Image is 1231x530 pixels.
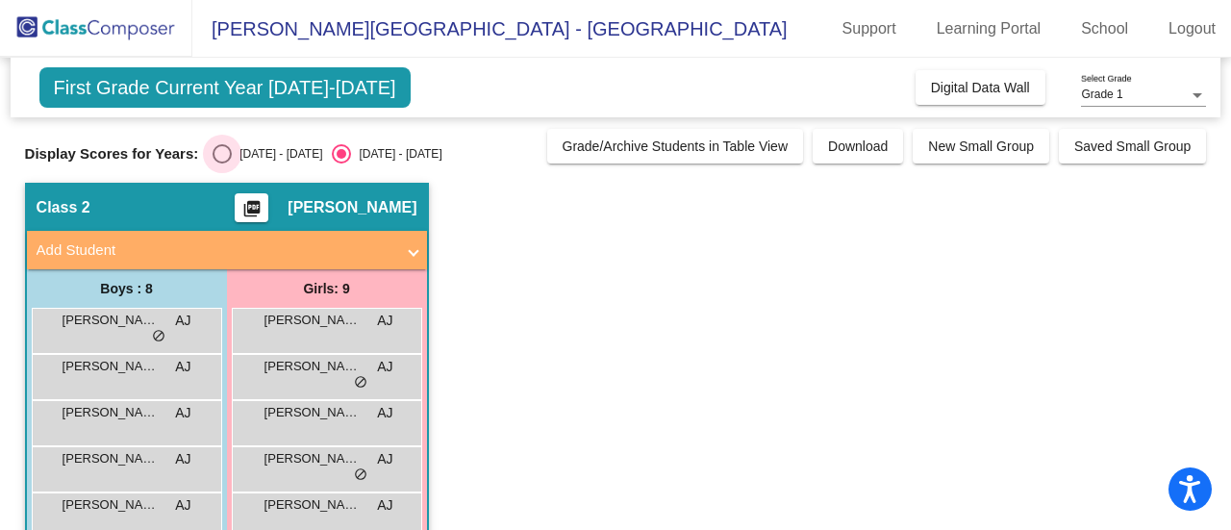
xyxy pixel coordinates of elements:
mat-icon: picture_as_pdf [240,199,264,226]
button: New Small Group [913,129,1049,164]
span: [PERSON_NAME] [63,357,159,376]
span: [PERSON_NAME] [264,449,361,468]
span: AJ [175,449,190,469]
span: Class 2 [37,198,90,217]
span: AJ [377,449,392,469]
span: AJ [175,357,190,377]
span: [PERSON_NAME] [63,495,159,515]
button: Saved Small Group [1059,129,1206,164]
button: Digital Data Wall [916,70,1045,105]
span: First Grade Current Year [DATE]-[DATE] [39,67,411,108]
span: [PERSON_NAME] [264,403,361,422]
mat-expansion-panel-header: Add Student [27,231,427,269]
span: [PERSON_NAME] [264,357,361,376]
span: Saved Small Group [1074,139,1191,154]
span: [PERSON_NAME][GEOGRAPHIC_DATA] - [GEOGRAPHIC_DATA] [192,13,788,44]
span: AJ [175,495,190,516]
span: AJ [377,357,392,377]
div: Boys : 8 [27,269,227,308]
div: Girls: 9 [227,269,427,308]
span: AJ [377,495,392,516]
span: AJ [175,311,190,331]
button: Grade/Archive Students in Table View [547,129,804,164]
span: New Small Group [928,139,1034,154]
span: AJ [377,403,392,423]
a: Logout [1153,13,1231,44]
span: Display Scores for Years: [25,145,199,163]
span: do_not_disturb_alt [354,375,367,391]
a: Support [827,13,912,44]
span: [PERSON_NAME] [63,311,159,330]
span: Grade/Archive Students in Table View [563,139,789,154]
mat-radio-group: Select an option [213,144,441,164]
div: [DATE] - [DATE] [351,145,441,163]
span: do_not_disturb_alt [152,329,165,344]
span: [PERSON_NAME] [288,198,416,217]
a: Learning Portal [921,13,1057,44]
span: [PERSON_NAME] [63,403,159,422]
span: Download [828,139,888,154]
span: Digital Data Wall [931,80,1030,95]
span: AJ [175,403,190,423]
button: Download [813,129,903,164]
span: AJ [377,311,392,331]
button: Print Students Details [235,193,268,222]
span: [PERSON_NAME] [63,449,159,468]
span: Grade 1 [1081,88,1122,101]
span: [PERSON_NAME] [264,311,361,330]
mat-panel-title: Add Student [37,240,394,262]
span: [PERSON_NAME] [264,495,361,515]
span: do_not_disturb_alt [354,467,367,483]
div: [DATE] - [DATE] [232,145,322,163]
a: School [1066,13,1143,44]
